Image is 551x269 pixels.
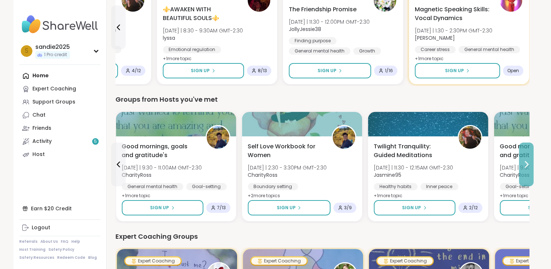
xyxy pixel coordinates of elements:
div: Finding purpose [289,37,336,44]
span: Sign Up [445,67,464,74]
span: Self Love Workbook for Women [248,142,323,160]
button: Sign Up [374,200,455,215]
div: Expert Coaching [377,257,433,265]
div: sandie2025 [35,43,70,51]
span: 7 / 13 [217,205,226,211]
span: Sign Up [318,67,336,74]
span: [DATE] | 2:30 - 3:30PM GMT-2:30 [248,164,327,171]
img: Jasmine95 [458,126,481,149]
a: Help [71,239,80,244]
a: FAQ [61,239,68,244]
div: Expert Coaching [125,257,181,265]
div: Growth [353,47,381,55]
span: [DATE] | 8:30 - 9:30AM GMT-2:30 [163,27,243,34]
a: Support Groups [19,95,101,109]
button: Sign Up [248,200,330,215]
span: 2 / 12 [469,205,478,211]
div: Activity [32,138,52,145]
a: Safety Resources [19,255,54,260]
div: Inner peace [420,183,458,190]
a: Host [19,148,101,161]
a: Blog [88,255,97,260]
div: Logout [32,224,50,231]
span: The Friendship Promise [289,5,357,14]
span: [DATE] | 11:30 - 12:00PM GMT-2:30 [289,18,370,26]
span: Twilight Tranquility: Guided Meditations [374,142,449,160]
div: Earn $20 Credit [19,202,101,215]
b: [PERSON_NAME] [415,34,455,42]
span: Magnetic Speaking Skills: Vocal Dynamics [415,5,491,23]
div: General mental health [289,47,350,55]
button: Sign Up [163,63,244,78]
div: General mental health [122,183,183,190]
div: Host [32,151,45,158]
span: ⚜️AWAKEN WITH BEAUTIFUL SOULS⚜️ [163,5,239,23]
span: [DATE] | 1:30 - 2:30PM GMT-2:30 [415,27,492,34]
a: Referrals [19,239,38,244]
img: ShareWell Nav Logo [19,12,101,37]
img: CharityRoss [332,126,355,149]
span: 4 / 12 [132,68,141,74]
a: Safety Policy [48,247,74,252]
a: Activity5 [19,135,101,148]
div: Expert Coaching [251,257,307,265]
span: Sign Up [528,204,547,211]
div: Goal-setting [186,183,227,190]
b: CharityRoss [122,171,151,179]
span: 1 Pro credit [44,52,67,58]
button: Sign Up [289,63,371,78]
span: 5 [94,139,97,145]
div: Goal-setting [500,183,540,190]
div: Support Groups [32,98,75,106]
img: CharityRoss [206,126,229,149]
a: Redeem Code [57,255,85,260]
a: Expert Coaching [19,82,101,95]
span: [DATE] | 9:30 - 11:00AM GMT-2:30 [122,164,202,171]
button: Sign Up [122,200,203,215]
span: Good mornings, goals and gratitude's [122,142,197,160]
a: Chat [19,109,101,122]
b: CharityRoss [248,171,278,179]
div: Friends [32,125,51,132]
span: s [25,46,28,56]
span: Sign Up [150,204,169,211]
b: CharityRoss [500,171,530,179]
span: Open [507,68,519,74]
div: Career stress [415,46,456,53]
div: Boundary setting [248,183,298,190]
div: Healthy habits [374,183,417,190]
a: Friends [19,122,101,135]
a: Host Training [19,247,46,252]
span: Sign Up [402,204,421,211]
span: 1 / 16 [385,68,393,74]
div: Chat [32,112,46,119]
b: JollyJessie38 [289,26,321,33]
a: About Us [40,239,58,244]
div: General mental health [458,46,520,53]
b: Jasmine95 [374,171,401,179]
a: Logout [19,221,101,234]
div: Expert Coaching Groups [115,231,529,242]
span: Sign Up [276,204,295,211]
span: 8 / 13 [258,68,267,74]
div: Emotional regulation [163,46,221,53]
div: Expert Coaching [32,85,76,93]
span: Sign Up [191,67,210,74]
b: lyssa [163,34,175,42]
span: 3 / 9 [344,205,352,211]
span: [DATE] | 11:30 - 12:15AM GMT-2:30 [374,164,453,171]
div: Groups from Hosts you've met [115,94,529,105]
button: Sign Up [415,63,500,78]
